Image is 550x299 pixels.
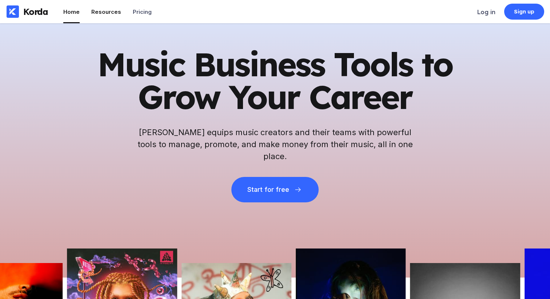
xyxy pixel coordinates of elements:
div: Pricing [133,8,152,15]
a: Sign up [504,4,544,20]
div: Resources [91,8,121,15]
h1: Music Business Tools to Grow Your Career [97,48,453,113]
div: Start for free [247,186,289,193]
div: Korda [23,6,48,17]
h2: [PERSON_NAME] equips music creators and their teams with powerful tools to manage, promote, and m... [137,126,413,162]
div: Log in [477,8,495,16]
button: Start for free [231,177,319,202]
div: Home [63,8,80,15]
div: Sign up [514,8,535,15]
